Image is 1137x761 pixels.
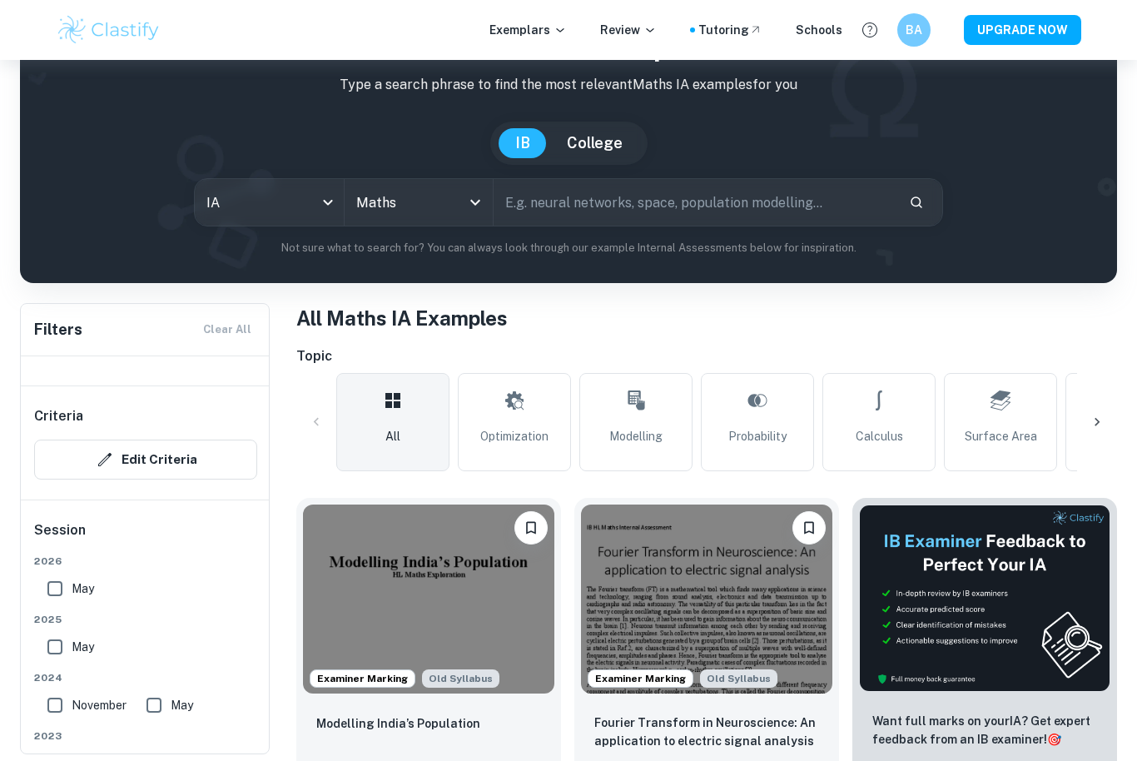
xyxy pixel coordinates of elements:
[34,554,257,569] span: 2026
[72,579,94,598] span: May
[964,15,1081,45] button: UPGRADE NOW
[56,13,161,47] img: Clastify logo
[34,729,257,744] span: 2023
[422,669,499,688] div: Although this IA is written for the old math syllabus (last exam in November 2020), the current I...
[34,520,257,554] h6: Session
[905,21,924,39] h6: BA
[581,505,832,694] img: Maths IA example thumbnail: Fourier Transform in Neuroscience: An ap
[856,16,884,44] button: Help and Feedback
[698,21,762,39] a: Tutoring
[34,318,82,341] h6: Filters
[856,427,903,445] span: Calculus
[171,696,193,714] span: May
[489,21,567,39] p: Exemplars
[34,670,257,685] span: 2024
[195,179,344,226] div: IA
[594,714,819,750] p: Fourier Transform in Neuroscience: An application to electric signal analysis
[33,240,1104,256] p: Not sure what to search for? You can always look through our example Internal Assessments below f...
[588,671,693,686] span: Examiner Marking
[600,21,657,39] p: Review
[1047,733,1061,746] span: 🎯
[385,427,400,445] span: All
[609,427,663,445] span: Modelling
[499,128,547,158] button: IB
[296,303,1117,333] h1: All Maths IA Examples
[550,128,639,158] button: College
[872,712,1097,749] p: Want full marks on your IA ? Get expert feedback from an IB examiner!
[480,427,549,445] span: Optimization
[700,669,777,688] div: Although this IA is written for the old math syllabus (last exam in November 2020), the current I...
[34,440,257,480] button: Edit Criteria
[72,638,94,656] span: May
[897,13,931,47] button: BA
[34,406,83,426] h6: Criteria
[296,346,1117,366] h6: Topic
[796,21,842,39] a: Schools
[422,669,499,688] span: Old Syllabus
[303,505,554,694] img: Maths IA example thumbnail: Modelling India’s Population
[792,511,826,545] button: Bookmark
[859,505,1110,692] img: Thumbnail
[700,669,777,688] span: Old Syllabus
[728,427,787,445] span: Probability
[310,671,415,686] span: Examiner Marking
[494,179,896,226] input: E.g. neural networks, space, population modelling...
[464,191,487,214] button: Open
[902,188,931,216] button: Search
[33,75,1104,95] p: Type a search phrase to find the most relevant Maths IA examples for you
[34,612,257,627] span: 2025
[965,427,1037,445] span: Surface Area
[72,696,127,714] span: November
[316,714,480,733] p: Modelling India’s Population
[514,511,548,545] button: Bookmark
